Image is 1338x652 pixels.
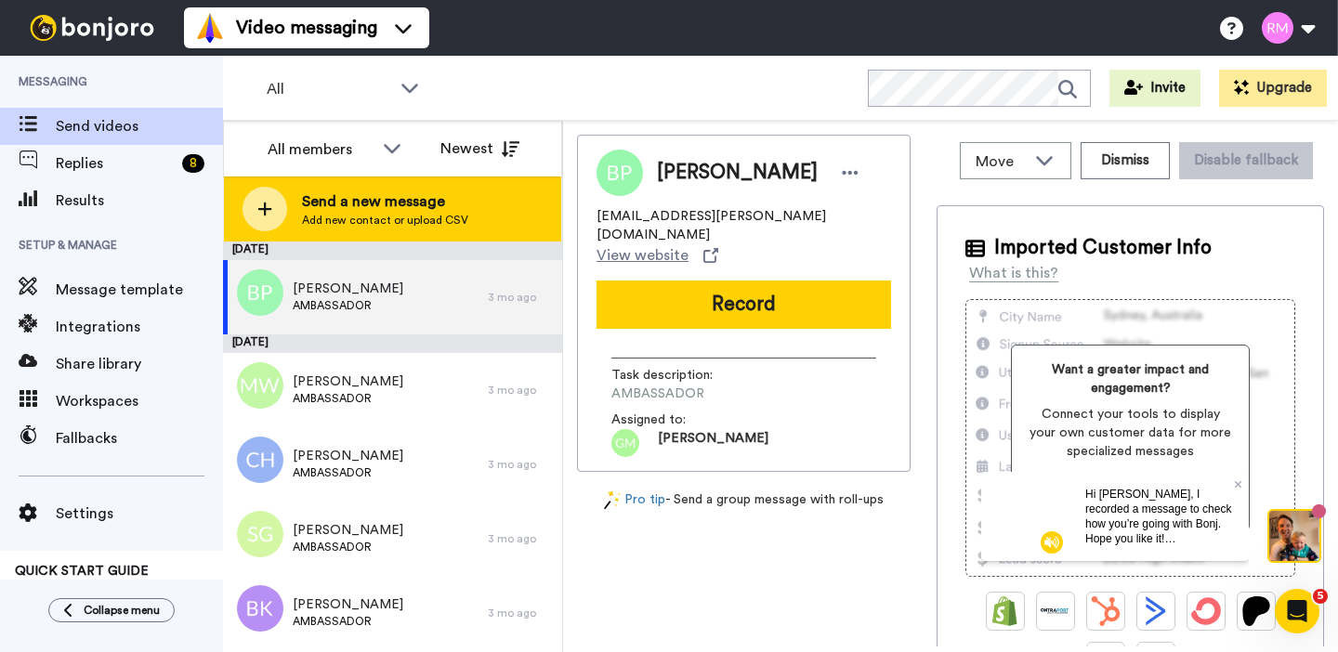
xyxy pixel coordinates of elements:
span: Add new contact or upload CSV [302,213,468,228]
div: 3 mo ago [488,606,553,620]
button: Dismiss [1081,142,1170,179]
span: Imported Customer Info [994,234,1212,262]
span: [PERSON_NAME] [293,521,403,540]
div: 3 mo ago [488,531,553,546]
img: gm.png [611,429,639,457]
span: [PERSON_NAME] [293,372,403,391]
span: All [267,78,391,100]
span: [EMAIL_ADDRESS][PERSON_NAME][DOMAIN_NAME] [597,207,891,244]
div: 3 mo ago [488,383,553,398]
span: Results [56,189,223,212]
iframe: Intercom live chat [1275,589,1319,633]
span: Collapse menu [84,603,160,618]
img: ch.png [237,437,283,483]
img: ActiveCampaign [1141,596,1171,626]
span: AMBASSADOR [293,614,403,629]
button: Newest [426,130,533,167]
span: [PERSON_NAME] [658,429,768,457]
span: Connect your tools to display your own customer data for more specialized messages [1027,405,1234,461]
button: Disable fallback [1179,142,1313,179]
span: Hi [PERSON_NAME], I recorded a message to check how you’re going with Bonj. Hope you like it! Let... [104,16,250,133]
span: AMBASSADOR [293,540,403,554]
span: Share library [56,353,223,375]
img: bk.png [237,585,283,632]
span: View website [597,244,689,267]
img: Hubspot [1091,596,1121,626]
span: Workspaces [56,390,223,412]
span: AMBASSADOR [293,465,403,480]
button: Invite [1109,70,1200,107]
span: [PERSON_NAME] [293,595,403,614]
span: 5 [1313,589,1328,604]
div: [DATE] [223,241,562,260]
div: 3 mo ago [488,290,553,305]
span: Assigned to: [611,411,741,429]
div: - Send a group message with roll-ups [577,490,911,510]
span: Integrations [56,316,223,338]
div: 8 [182,154,204,173]
img: Image of Ben Pearce [597,150,643,196]
span: Message template [56,279,223,301]
button: Upgrade [1219,70,1327,107]
span: Settings [56,502,223,525]
button: Collapse menu [48,598,175,622]
span: Move [976,150,1026,173]
img: mw.png [237,362,283,409]
div: What is this? [969,262,1058,284]
img: 5087268b-a063-445d-b3f7-59d8cce3615b-1541509651.jpg [2,4,52,54]
img: bp.png [237,269,283,316]
a: View website [597,244,718,267]
span: AMBASSADOR [293,298,403,313]
span: Replies [56,152,175,175]
span: Send a new message [302,190,468,213]
img: Ontraport [1041,596,1070,626]
span: Video messaging [236,15,377,41]
span: Want a greater impact and engagement? [1027,360,1234,398]
span: [PERSON_NAME] [293,447,403,465]
span: QUICK START GUIDE [15,565,149,578]
img: bj-logo-header-white.svg [22,15,162,41]
a: Pro tip [604,490,665,510]
img: ConvertKit [1191,596,1221,626]
img: magic-wand.svg [604,490,621,510]
span: Send videos [56,115,223,137]
img: mute-white.svg [59,59,82,82]
div: 3 mo ago [488,457,553,472]
img: sg.png [237,511,283,557]
span: [PERSON_NAME] [657,159,818,187]
img: Shopify [990,596,1020,626]
span: AMBASSADOR [293,391,403,406]
span: AMBASSADOR [611,385,788,403]
span: [PERSON_NAME] [293,280,403,298]
img: vm-color.svg [195,13,225,43]
img: Patreon [1241,596,1271,626]
div: [DATE] [223,334,562,353]
button: Record [597,280,891,329]
span: Task description : [611,366,741,385]
span: Fallbacks [56,427,223,450]
div: All members [268,138,374,161]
